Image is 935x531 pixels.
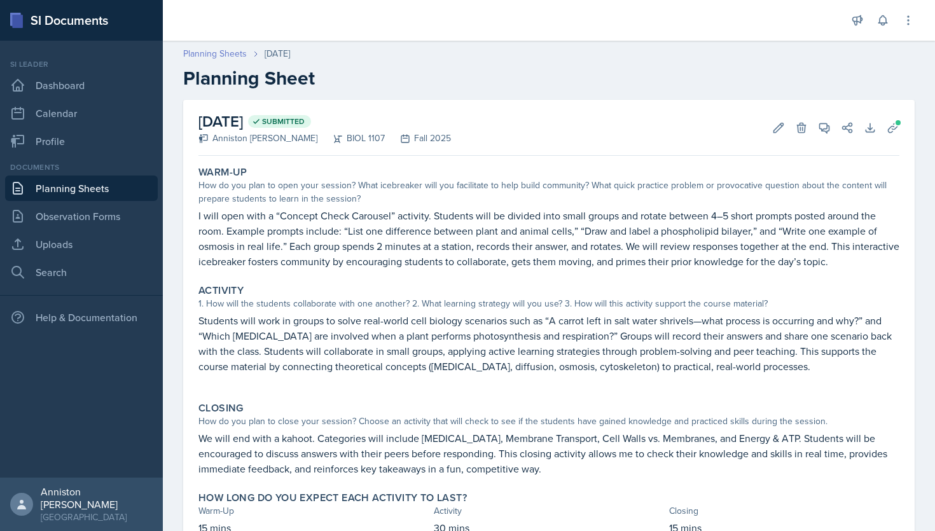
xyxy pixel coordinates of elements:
label: How long do you expect each activity to last? [198,492,467,504]
label: Warm-Up [198,166,247,179]
p: We will end with a kahoot. Categories will include [MEDICAL_DATA], Membrane Transport, Cell Walls... [198,431,899,476]
div: Closing [669,504,899,518]
span: Submitted [262,116,305,127]
div: Anniston [PERSON_NAME] [198,132,317,145]
div: Documents [5,162,158,173]
label: Activity [198,284,244,297]
div: 1. How will the students collaborate with one another? 2. What learning strategy will you use? 3.... [198,297,899,310]
a: Planning Sheets [5,176,158,201]
p: I will open with a “Concept Check Carousel” activity. Students will be divided into small groups ... [198,208,899,269]
h2: Planning Sheet [183,67,915,90]
a: Dashboard [5,72,158,98]
p: Students will work in groups to solve real-world cell biology scenarios such as “A carrot left in... [198,313,899,374]
div: How do you plan to close your session? Choose an activity that will check to see if the students ... [198,415,899,428]
a: Planning Sheets [183,47,247,60]
a: Calendar [5,100,158,126]
div: BIOL 1107 [317,132,385,145]
div: Activity [434,504,664,518]
label: Closing [198,402,244,415]
a: Search [5,259,158,285]
div: Help & Documentation [5,305,158,330]
div: Warm-Up [198,504,429,518]
h2: [DATE] [198,110,451,133]
div: [DATE] [265,47,290,60]
div: How do you plan to open your session? What icebreaker will you facilitate to help build community... [198,179,899,205]
div: Fall 2025 [385,132,451,145]
a: Uploads [5,231,158,257]
div: [GEOGRAPHIC_DATA] [41,511,153,523]
div: Si leader [5,59,158,70]
div: Anniston [PERSON_NAME] [41,485,153,511]
a: Profile [5,128,158,154]
a: Observation Forms [5,203,158,229]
